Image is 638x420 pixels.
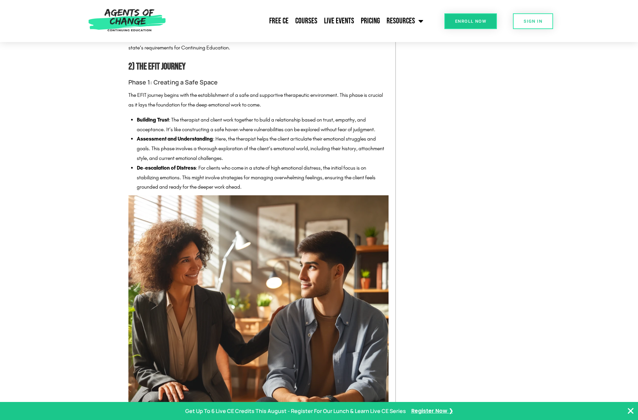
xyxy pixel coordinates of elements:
a: Enroll Now [444,13,497,29]
h4: Phase 1: Creating a Safe Space [128,77,389,87]
strong: De-escalation of Distress [137,165,196,171]
a: Register Now ❯ [411,406,453,416]
a: Resources [383,13,427,29]
li: : For clients who come in a state of high emotional distress, the initial focus is on stabilizing... [137,163,389,192]
h2: 2) The EFIT Journey [128,59,389,74]
span: Enroll Now [455,19,486,23]
a: SIGN IN [513,13,553,29]
strong: Assessment and Understanding [137,136,213,142]
nav: Menu [169,13,427,29]
a: Live Events [321,13,357,29]
p: Get Up To 6 Live CE Credits This August - Register For Our Lunch & Learn Live CE Series [185,406,406,416]
a: Courses [292,13,321,29]
strong: Building Trust [137,117,169,123]
li: : Here, the therapist helps the client articulate their emotional struggles and goals. This phase... [137,134,389,163]
button: Close Banner [627,407,635,415]
span: SIGN IN [524,19,542,23]
p: offers Unlimited Access to 150+ CE courses for one low annual fee to meet your state’s requiremen... [128,33,389,53]
p: The EFIT journey begins with the establishment of a safe and supportive therapeutic environment. ... [128,90,389,110]
a: Free CE [266,13,292,29]
li: : The therapist and client work together to build a relationship based on trust, empathy, and acc... [137,115,389,135]
a: Pricing [357,13,383,29]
